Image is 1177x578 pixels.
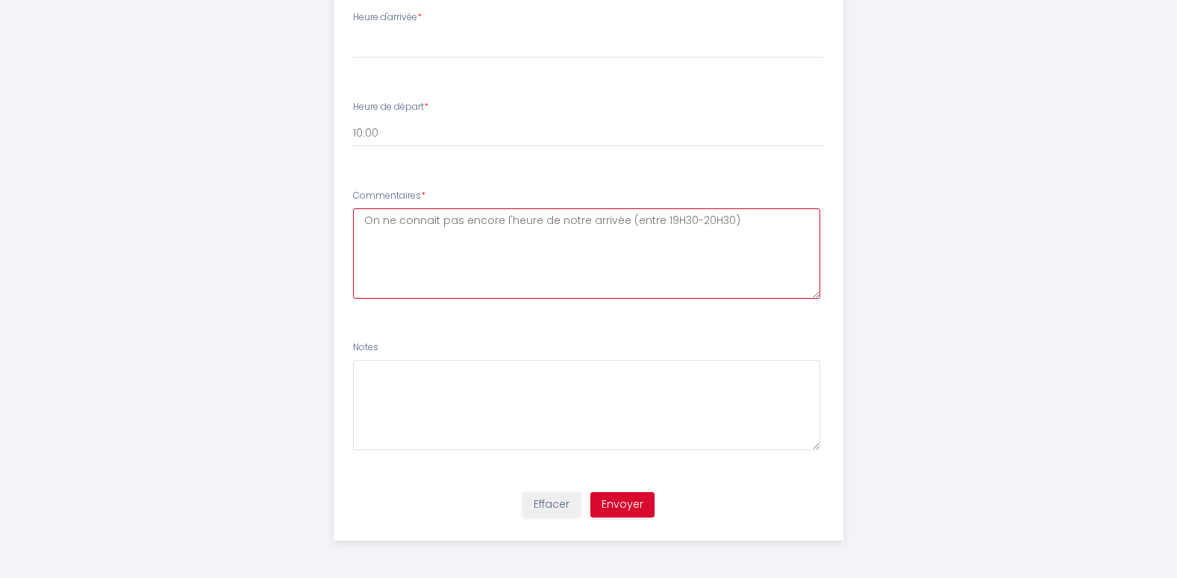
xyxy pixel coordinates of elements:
button: Envoyer [590,492,655,518]
label: Notes [353,341,378,355]
label: Commentaires [353,189,425,203]
label: Heure d'arrivée [353,10,422,25]
label: Heure de départ [353,100,428,114]
button: Effacer [522,492,581,518]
